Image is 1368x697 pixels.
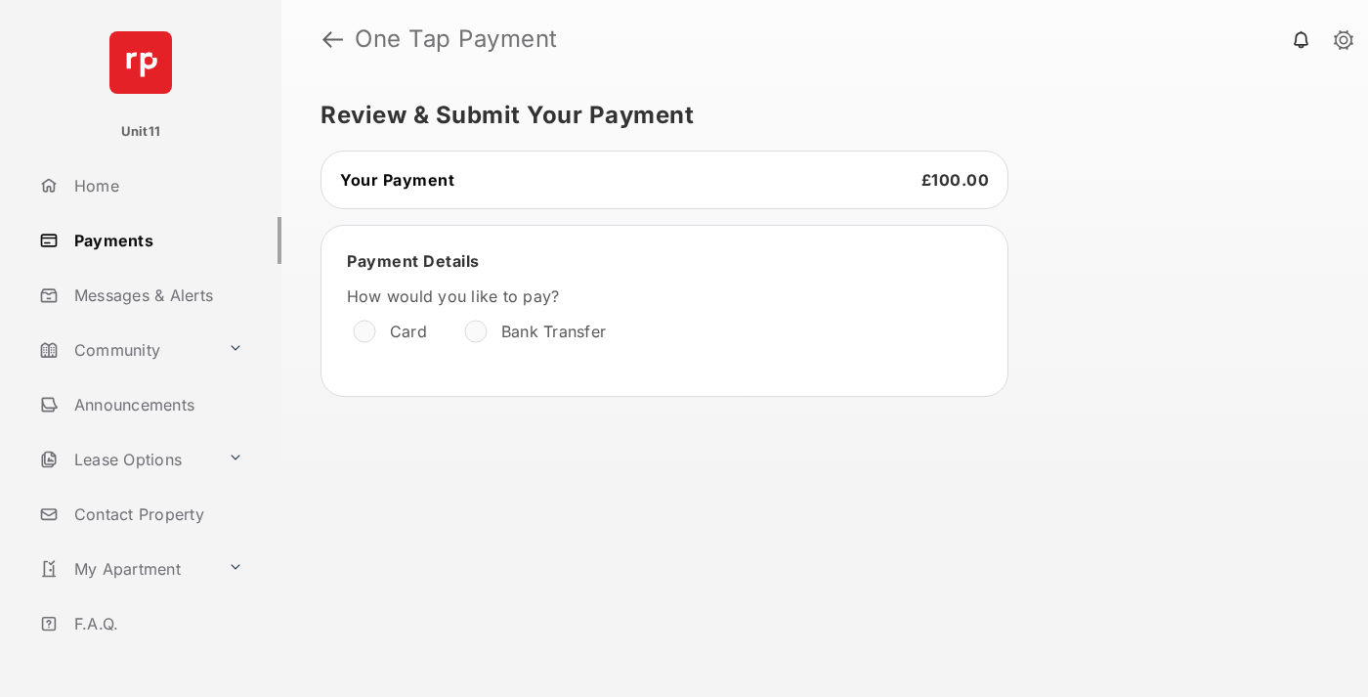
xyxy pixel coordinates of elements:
[31,491,281,538] a: Contact Property
[390,322,427,341] label: Card
[31,436,220,483] a: Lease Options
[31,327,220,373] a: Community
[31,545,220,592] a: My Apartment
[340,170,454,190] span: Your Payment
[31,162,281,209] a: Home
[321,104,1313,127] h5: Review & Submit Your Payment
[355,27,558,51] strong: One Tap Payment
[109,31,172,94] img: svg+xml;base64,PHN2ZyB4bWxucz0iaHR0cDovL3d3dy53My5vcmcvMjAwMC9zdmciIHdpZHRoPSI2NCIgaGVpZ2h0PSI2NC...
[31,272,281,319] a: Messages & Alerts
[347,286,933,306] label: How would you like to pay?
[31,217,281,264] a: Payments
[501,322,606,341] label: Bank Transfer
[31,600,281,647] a: F.A.Q.
[121,122,161,142] p: Unit11
[31,381,281,428] a: Announcements
[347,251,480,271] span: Payment Details
[921,170,990,190] span: £100.00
